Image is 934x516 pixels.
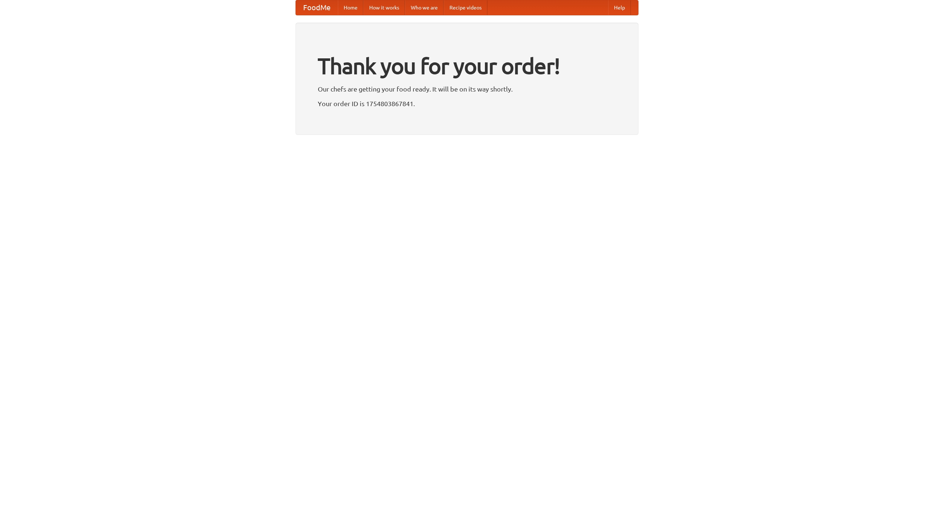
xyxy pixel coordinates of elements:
a: Home [338,0,363,15]
p: Our chefs are getting your food ready. It will be on its way shortly. [318,84,616,94]
a: Who we are [405,0,444,15]
h1: Thank you for your order! [318,49,616,84]
p: Your order ID is 1754803867841. [318,98,616,109]
a: Help [608,0,631,15]
a: How it works [363,0,405,15]
a: Recipe videos [444,0,487,15]
a: FoodMe [296,0,338,15]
